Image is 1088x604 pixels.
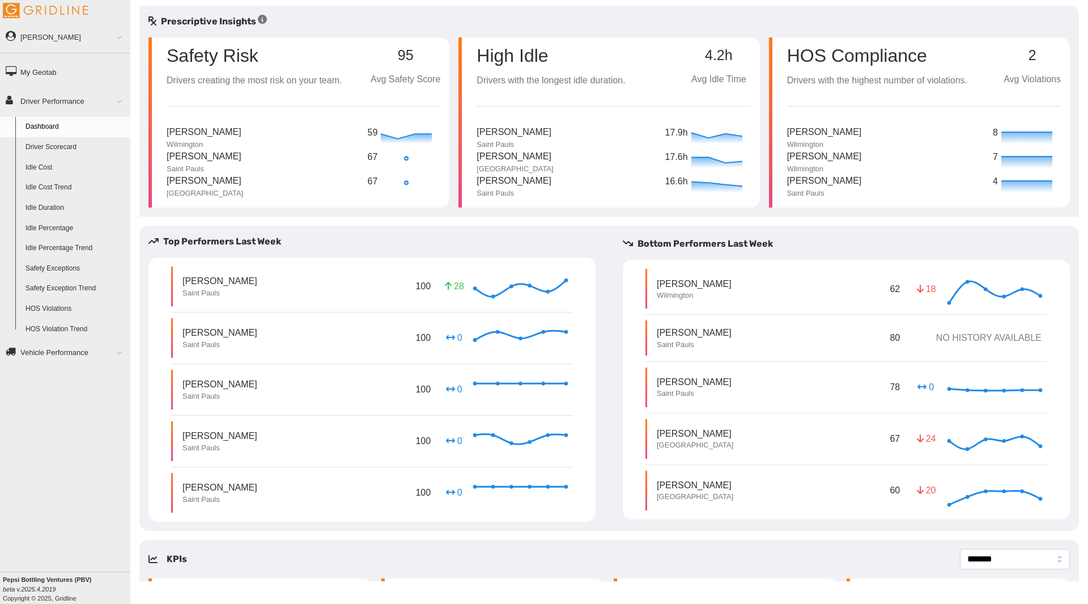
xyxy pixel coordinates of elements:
[20,137,130,158] a: Driver Scorecard
[413,484,433,501] p: 100
[657,492,733,502] p: [GEOGRAPHIC_DATA]
[657,440,733,450] p: [GEOGRAPHIC_DATA]
[787,47,967,65] p: HOS Compliance
[687,48,751,64] p: 4.2h
[787,74,967,88] p: Drivers with the highest number of violations.
[657,290,732,301] p: Wilmington
[167,47,258,65] p: Safety Risk
[445,434,463,447] p: 0
[665,150,688,164] p: 17.6h
[887,430,902,447] p: 67
[182,274,257,288] p: [PERSON_NAME]
[657,277,732,290] p: [PERSON_NAME]
[167,174,243,188] p: [PERSON_NAME]
[167,188,243,198] p: [GEOGRAPHIC_DATA]
[657,326,732,339] p: [PERSON_NAME]
[787,140,862,150] p: Wilmington
[167,164,241,174] p: Saint Pauls
[20,117,130,137] a: Dashboard
[413,432,433,450] p: 100
[477,188,551,198] p: Saint Pauls
[477,140,551,150] p: Saint Pauls
[20,299,130,319] a: HOS Violations
[20,278,130,299] a: Safety Exception Trend
[665,126,688,140] p: 17.9h
[371,48,440,64] p: 95
[993,175,998,189] p: 4
[20,178,130,198] a: Idle Cost Trend
[3,575,130,603] div: Copyright © 2025, Gridline
[182,495,257,505] p: Saint Pauls
[182,340,257,350] p: Saint Pauls
[182,391,257,402] p: Saint Pauls
[445,331,463,344] p: 0
[167,125,241,140] p: [PERSON_NAME]
[657,375,732,388] p: [PERSON_NAME]
[3,576,91,583] b: Pepsi Bottling Ventures (PBV)
[623,237,1079,251] h5: Bottom Performers Last Week
[657,479,733,492] p: [PERSON_NAME]
[887,280,902,298] p: 62
[371,73,440,87] p: Avg Safety Score
[413,381,433,398] p: 100
[167,140,241,150] p: Wilmington
[182,326,257,339] p: [PERSON_NAME]
[917,432,935,445] p: 24
[368,126,379,140] p: 59
[368,175,379,189] p: 67
[993,126,998,140] p: 8
[20,259,130,279] a: Safety Exceptions
[993,150,998,164] p: 7
[3,586,56,593] i: beta v.2025.4.2019
[167,552,187,566] h5: KPIs
[477,174,551,188] p: [PERSON_NAME]
[20,158,130,178] a: Idle Cost
[148,15,267,28] h5: Prescriptive Insights
[413,277,433,295] p: 100
[917,282,935,295] p: 18
[445,280,463,293] p: 28
[887,378,902,396] p: 78
[657,340,732,350] p: Saint Pauls
[413,329,433,347] p: 100
[1004,73,1061,87] p: Avg Violations
[887,329,902,347] p: 80
[182,443,257,453] p: Saint Pauls
[3,3,88,18] img: Gridline
[665,175,688,189] p: 16.6h
[657,427,733,440] p: [PERSON_NAME]
[20,218,130,239] a: Idle Percentage
[887,481,902,499] p: 60
[787,188,862,198] p: Saint Pauls
[917,381,935,394] p: 0
[787,164,862,174] p: Wilmington
[917,484,935,497] p: 20
[20,198,130,218] a: Idle Duration
[477,150,553,164] p: [PERSON_NAME]
[1004,48,1061,64] p: 2
[20,319,130,340] a: HOS Violation Trend
[20,238,130,259] a: Idle Percentage Trend
[182,429,257,442] p: [PERSON_NAME]
[787,125,862,140] p: [PERSON_NAME]
[182,288,257,298] p: Saint Pauls
[167,150,241,164] p: [PERSON_NAME]
[477,164,553,174] p: [GEOGRAPHIC_DATA]
[477,125,551,140] p: [PERSON_NAME]
[477,74,625,88] p: Drivers with the longest idle duration.
[182,378,257,391] p: [PERSON_NAME]
[477,47,625,65] p: High Idle
[148,235,605,248] h5: Top Performers Last Week
[368,150,379,164] p: 67
[787,174,862,188] p: [PERSON_NAME]
[787,150,862,164] p: [PERSON_NAME]
[926,331,1042,344] p: NO HISTORY AVAILABLE
[182,481,257,494] p: [PERSON_NAME]
[445,383,463,396] p: 0
[687,73,751,87] p: Avg Idle Time
[445,486,463,499] p: 0
[657,388,732,399] p: Saint Pauls
[167,74,342,88] p: Drivers creating the most risk on your team.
